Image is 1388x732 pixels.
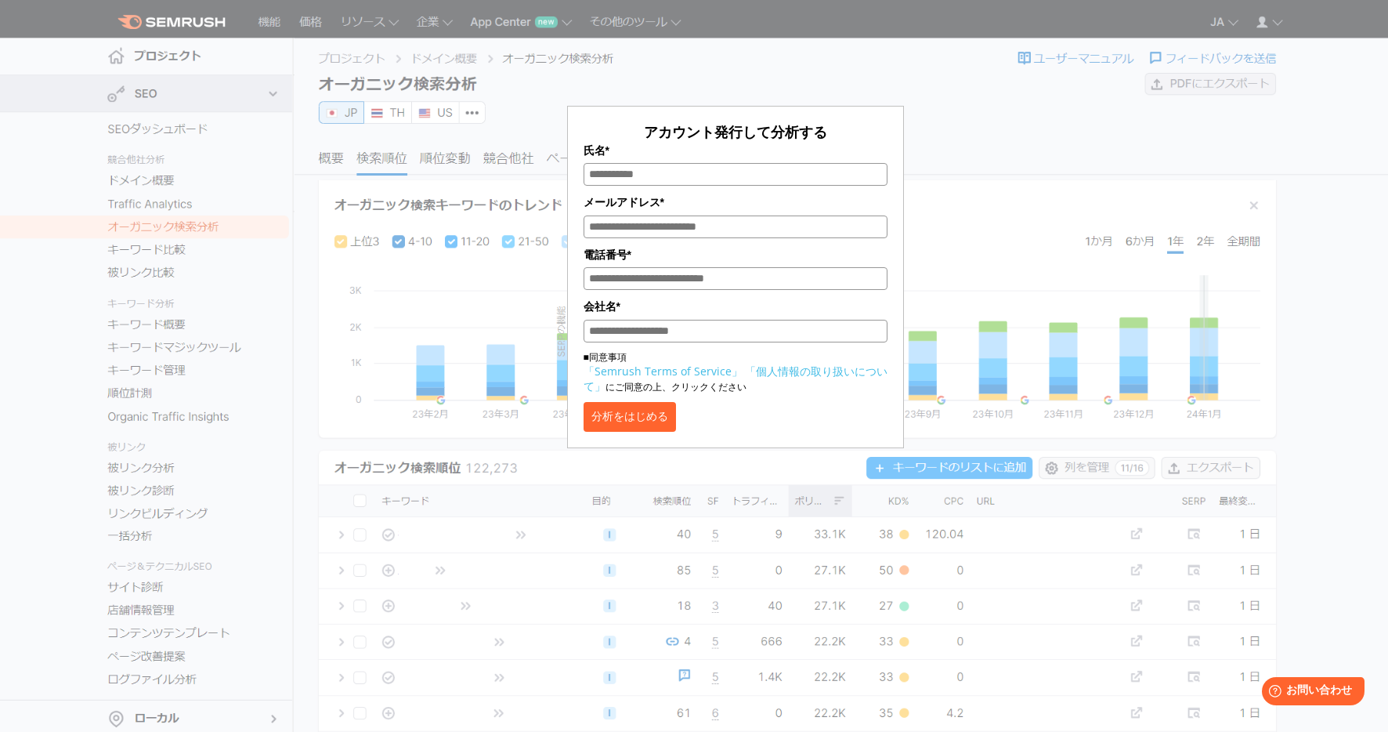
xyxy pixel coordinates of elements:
[584,364,743,379] a: 「Semrush Terms of Service」
[584,402,676,432] button: 分析をはじめる
[584,194,887,211] label: メールアドレス*
[584,350,887,394] p: ■同意事項 にご同意の上、クリックください
[644,122,827,141] span: アカウント発行して分析する
[584,364,887,393] a: 「個人情報の取り扱いについて」
[584,246,887,263] label: 電話番号*
[1249,671,1371,715] iframe: Help widget launcher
